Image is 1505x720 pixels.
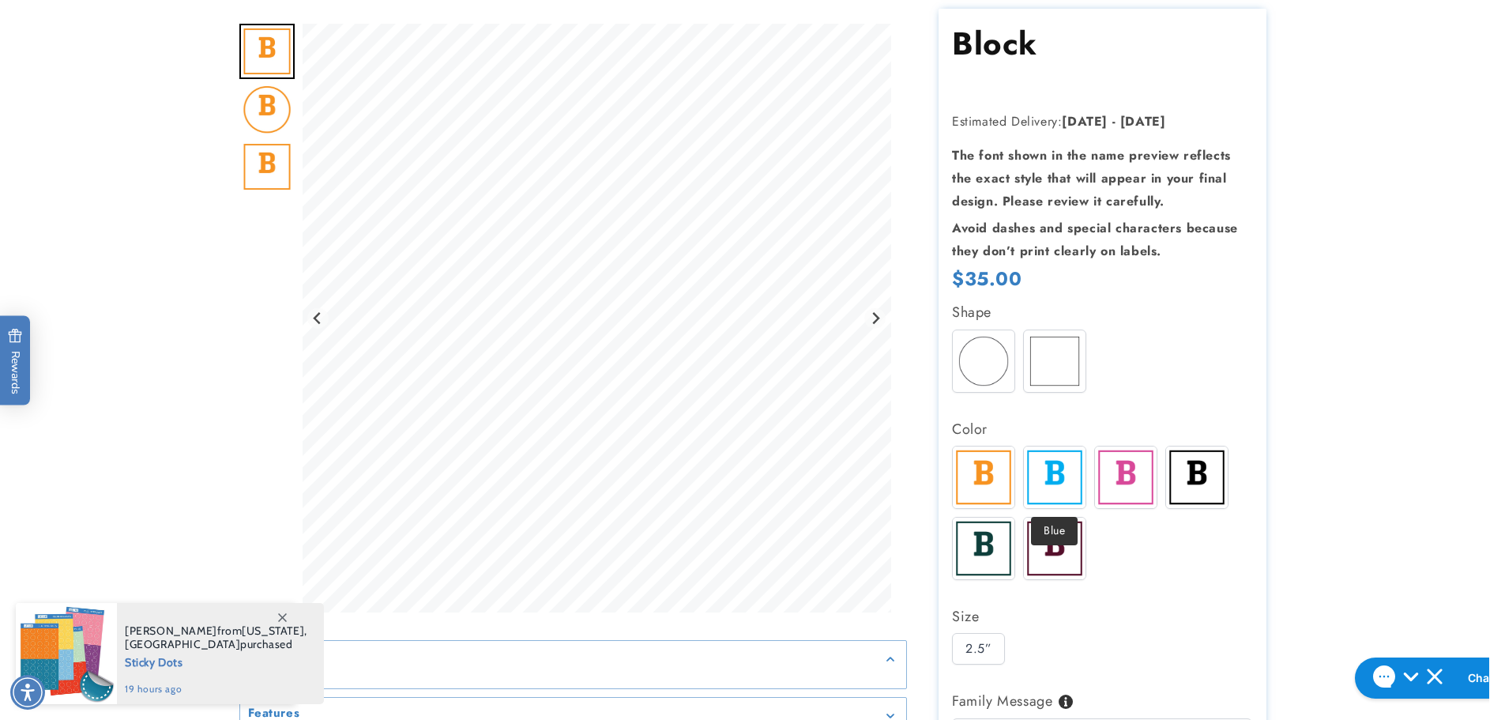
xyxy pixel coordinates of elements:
[952,688,1252,714] label: Family Message
[239,24,295,79] img: Block - Label Land
[125,624,307,651] span: from , purchased
[952,219,1238,260] strong: Avoid dashes and special characters because they don’t print clearly on labels.
[953,330,1014,392] img: Circle
[1024,330,1085,392] img: Square
[242,624,304,638] span: [US_STATE]
[125,637,240,651] span: [GEOGRAPHIC_DATA]
[1095,447,1157,508] img: Pink
[121,18,188,34] h2: Chat with us
[1120,112,1166,130] strong: [DATE]
[10,675,45,710] div: Accessibility Menu
[952,417,1252,442] div: Color
[1024,518,1085,579] img: Wine
[952,146,1231,210] strong: The font shown in the name preview reflects the exact style that will appear in your final design...
[953,447,1014,508] img: Orange
[1024,447,1085,508] img: Blue
[240,641,906,677] summary: Description
[8,328,23,394] span: Rewards
[307,307,329,329] button: Go to last slide
[1166,447,1228,508] img: Midnight
[8,6,191,47] button: Gorgias live chat
[952,111,1252,134] p: Estimated Delivery:
[239,139,295,194] div: Go to slide 3
[239,81,295,137] div: Go to slide 2
[13,594,200,641] iframe: Sign Up via Text for Offers
[125,651,307,671] span: Sticky Dots
[952,23,1252,64] h1: Block
[953,518,1014,579] img: Green
[1062,112,1108,130] strong: [DATE]
[952,633,1005,665] div: 2.5”
[1347,652,1489,704] iframe: Gorgias live chat messenger
[239,81,295,137] img: Block - Label Land
[952,266,1022,291] span: $35.00
[952,604,1252,629] div: Size
[952,300,1252,325] div: Shape
[239,24,295,79] div: Go to slide 1
[239,139,295,194] img: Block - Label Land
[864,307,886,329] button: Next slide
[1112,112,1116,130] strong: -
[125,682,307,696] span: 19 hours ago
